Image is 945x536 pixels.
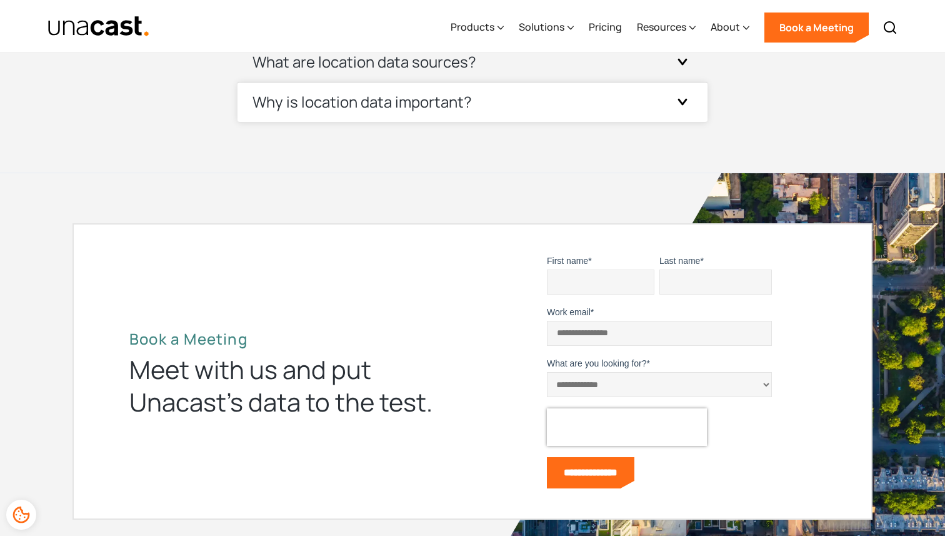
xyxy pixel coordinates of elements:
img: Unacast text logo [47,16,149,38]
div: Solutions [519,2,574,53]
a: Pricing [589,2,622,53]
h3: Why is location data important? [252,92,472,112]
div: Cookie Preferences [6,500,36,530]
span: First name [547,256,588,266]
span: Work email [547,307,591,317]
div: About [711,2,749,53]
div: Meet with us and put Unacast’s data to the test. [129,353,454,418]
span: What are you looking for? [547,358,647,368]
div: About [711,19,740,34]
div: Solutions [519,19,564,34]
h3: What are location data sources? [252,52,476,72]
iframe: reCAPTCHA [547,408,707,446]
div: Resources [637,2,696,53]
a: home [47,16,149,38]
div: Products [451,2,504,53]
img: Search icon [882,20,897,35]
div: Products [451,19,494,34]
h2: Book a Meeting [129,330,454,348]
a: Book a Meeting [764,13,869,43]
span: Last name [659,256,700,266]
div: Resources [637,19,686,34]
